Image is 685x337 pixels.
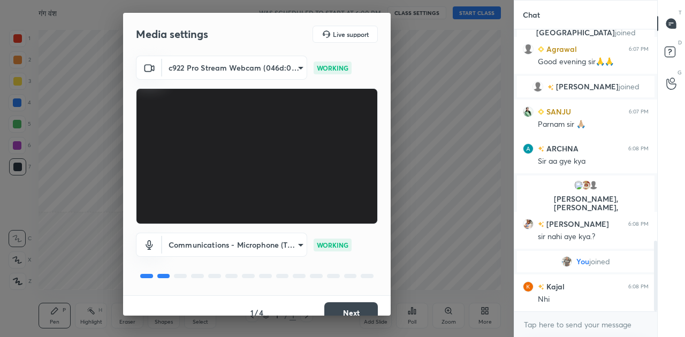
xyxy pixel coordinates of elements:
[547,85,554,90] img: no-rating-badge.077c3623.svg
[629,109,649,115] div: 6:07 PM
[324,302,378,324] button: Next
[544,43,577,55] h6: Agrawal
[538,221,544,227] img: no-rating-badge.077c3623.svg
[619,82,640,91] span: joined
[162,233,307,257] div: c922 Pro Stream Webcam (046d:085c)
[544,106,571,117] h6: SANJU
[628,284,649,290] div: 6:08 PM
[678,39,682,47] p: D
[588,180,599,190] img: default.png
[628,145,649,152] div: 6:08 PM
[317,240,348,250] p: WORKING
[136,27,208,41] h2: Media settings
[576,257,589,266] span: You
[538,146,544,152] img: no-rating-badge.077c3623.svg
[581,180,591,190] img: 92f2b65faace404782e5741ddf1c97f4.jpg
[678,68,682,76] p: G
[255,307,258,318] h4: /
[259,307,263,318] h4: 4
[523,44,534,55] img: default.png
[538,284,544,290] img: no-rating-badge.077c3623.svg
[544,281,565,292] h6: Kajal
[538,46,544,52] img: Learner_Badge_beginner_1_8b307cf2a0.svg
[538,294,649,305] div: Nhi
[523,219,534,229] img: f4529fada3c649f196a16d4cfde52b63.jpg
[333,31,369,37] h5: Live support
[514,29,657,311] div: grid
[250,307,254,318] h4: 1
[523,281,534,292] img: 3c16fc03df57440a83169302cd6a538e.jpg
[615,27,636,37] span: joined
[538,156,649,167] div: Sir aa gye kya
[589,257,610,266] span: joined
[628,221,649,227] div: 6:08 PM
[544,218,609,229] h6: [PERSON_NAME]
[556,82,619,91] span: [PERSON_NAME]
[523,195,648,220] p: [PERSON_NAME], [PERSON_NAME], [PERSON_NAME]
[607,211,628,221] span: joined
[544,143,579,154] h6: ARCHNA
[162,56,307,80] div: c922 Pro Stream Webcam (046d:085c)
[538,119,649,130] div: Parnam sir 🙏🏼
[573,180,584,190] img: 3
[514,1,549,29] p: Chat
[523,106,534,117] img: c8ccf6c8a93c4a4eb80f8fe8c98330cd.jpg
[532,81,543,92] img: default.png
[523,143,534,154] img: bdc936b60f3149d5ab6bfebc4a1b3cd0.95848616_3
[538,109,544,115] img: Learner_Badge_beginner_1_8b307cf2a0.svg
[561,256,572,267] img: 9cd1eca5dd504a079fc002e1a6cbad3b.None
[538,57,649,67] div: Good evening sir🙏🙏
[538,232,649,242] div: sir nahi aye kya.?
[629,46,649,52] div: 6:07 PM
[679,9,682,17] p: T
[317,63,348,73] p: WORKING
